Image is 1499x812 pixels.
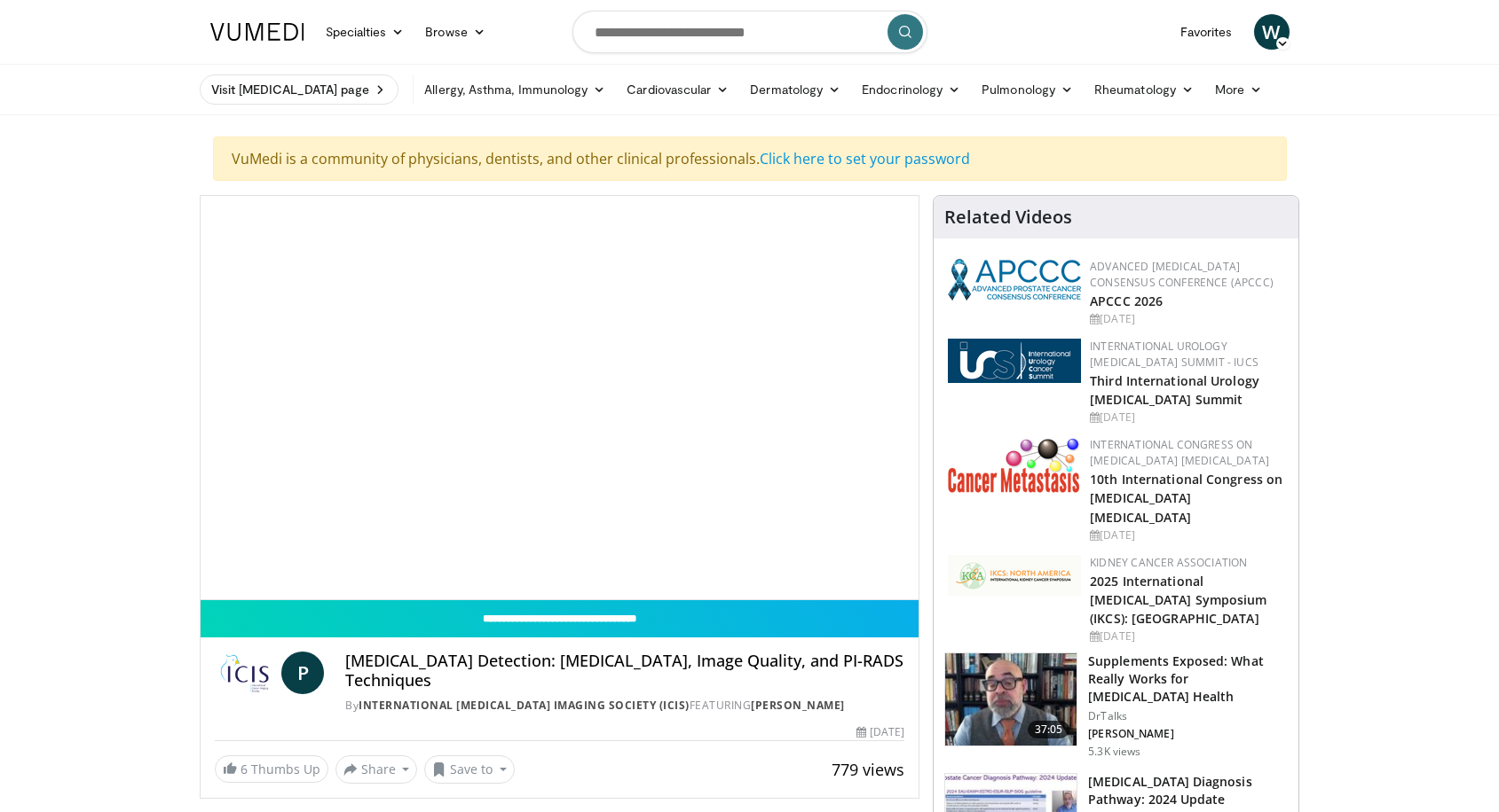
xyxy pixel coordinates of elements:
[1090,527,1284,543] div: [DATE]
[1090,437,1269,468] a: International Congress on [MEDICAL_DATA] [MEDICAL_DATA]
[751,698,845,713] a: [PERSON_NAME]
[210,23,304,41] img: VuMedi Logo
[944,207,1072,228] h4: Related Videos
[948,555,1081,596] img: fca7e709-d275-4aeb-92d8-8ddafe93f2a6.png.150x105_q85_autocrop_double_scale_upscale_version-0.2.png
[1090,555,1247,570] a: Kidney Cancer Association
[1084,72,1204,107] a: Rheumatology
[856,724,904,740] div: [DATE]
[1090,410,1284,426] div: [DATE]
[359,698,690,713] a: International [MEDICAL_DATA] Imaging Society (ICIS)
[1088,727,1288,741] p: [PERSON_NAME]
[335,755,418,784] button: Share
[1028,721,1070,738] span: 37:05
[832,759,904,780] span: 779 views
[1090,629,1284,644] div: [DATE]
[414,14,496,50] a: Browse
[760,149,970,168] a: Click here to set your password
[1090,339,1258,370] a: International Urology [MEDICAL_DATA] Summit - IUCS
[1090,471,1282,525] a: 10th International Congress on [MEDICAL_DATA] [MEDICAL_DATA]
[945,653,1077,746] img: 649d3fc0-5ee3-4147-b1a3-955a692e9799.150x105_q85_crop-smart_upscale.jpg
[414,72,616,107] a: Allergy, Asthma, Immunology
[944,652,1288,759] a: 37:05 Supplements Exposed: What Really Works for [MEDICAL_DATA] Health DrTalks [PERSON_NAME] 5.3K...
[1088,709,1288,723] p: DrTalks
[215,755,328,783] a: 6 Thumbs Up
[1090,259,1274,290] a: Advanced [MEDICAL_DATA] Consensus Conference (APCCC)
[1170,14,1243,50] a: Favorites
[1088,745,1140,759] p: 5.3K views
[971,72,1084,107] a: Pulmonology
[201,196,919,600] video-js: Video Player
[1204,72,1273,107] a: More
[281,652,324,694] a: P
[1254,14,1290,50] a: W
[1090,293,1163,309] a: APCCC 2026
[948,259,1081,301] img: 92ba7c40-df22-45a2-8e3f-1ca017a3d5ba.png.150x105_q85_autocrop_double_scale_upscale_version-0.2.png
[948,437,1081,493] img: 6ff8bc22-9509-4454-a4f8-ac79dd3b8976.png.150x105_q85_autocrop_double_scale_upscale_version-0.2.png
[345,698,904,714] div: By FEATURING
[215,652,275,694] img: International Cancer Imaging Society (ICIS)
[241,761,248,777] span: 6
[213,137,1287,181] div: VuMedi is a community of physicians, dentists, and other clinical professionals.
[851,72,971,107] a: Endocrinology
[1090,573,1266,627] a: 2025 International [MEDICAL_DATA] Symposium (IKCS): [GEOGRAPHIC_DATA]
[1090,372,1259,408] a: Third International Urology [MEDICAL_DATA] Summit
[315,14,415,50] a: Specialties
[948,339,1081,383] img: 62fb9566-9173-4071-bcb6-e47c745411c0.png.150x105_q85_autocrop_double_scale_upscale_version-0.2.png
[345,652,904,690] h4: [MEDICAL_DATA] Detection: [MEDICAL_DATA], Image Quality, and PI-RADS Techniques
[739,72,851,107] a: Dermatology
[1090,311,1284,327] div: [DATE]
[200,74,399,105] a: Visit [MEDICAL_DATA] page
[616,72,739,107] a: Cardiovascular
[1088,773,1288,808] h3: [MEDICAL_DATA] Diagnosis Pathway: 2024 Update
[1088,652,1288,706] h3: Supplements Exposed: What Really Works for [MEDICAL_DATA] Health
[572,11,927,53] input: Search topics, interventions
[424,755,515,784] button: Save to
